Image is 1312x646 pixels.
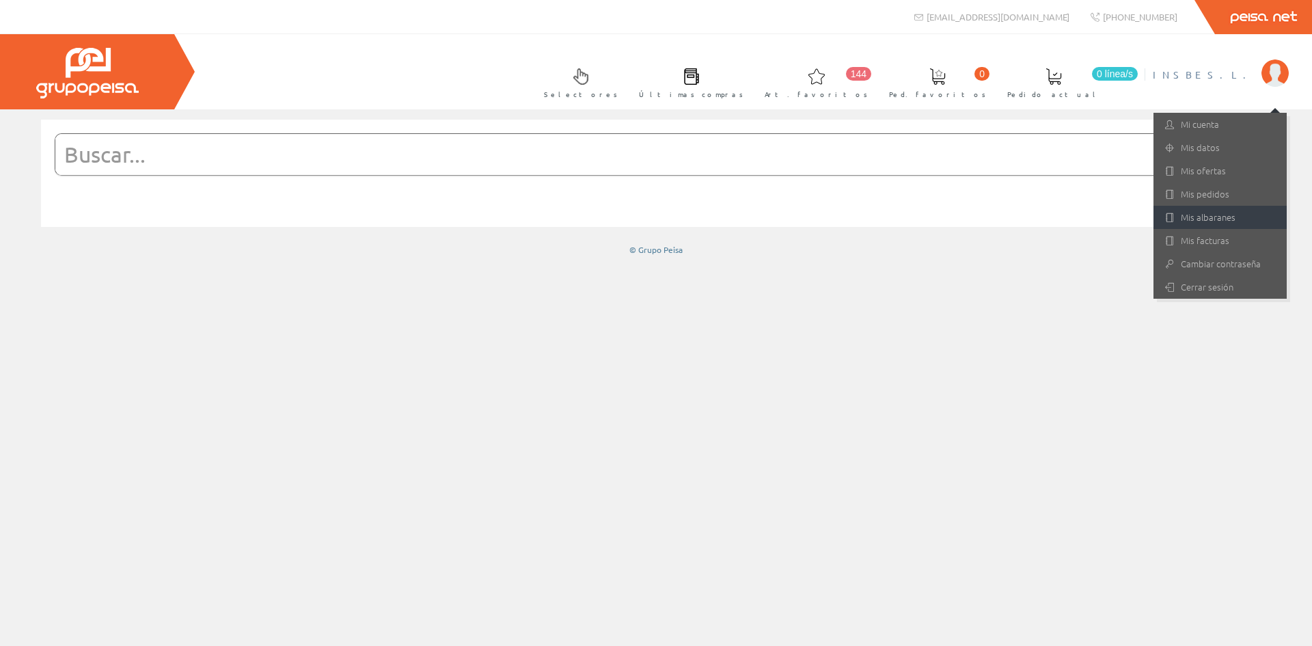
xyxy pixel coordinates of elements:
[765,88,868,101] span: Art. favoritos
[1153,113,1287,136] a: Mi cuenta
[1153,252,1287,275] a: Cambiar contraseña
[544,88,618,101] span: Selectores
[639,88,743,101] span: Últimas compras
[889,88,986,101] span: Ped. favoritos
[846,67,871,81] span: 144
[36,48,139,98] img: Grupo Peisa
[1092,67,1138,81] span: 0 línea/s
[974,67,989,81] span: 0
[1153,183,1287,206] a: Mis pedidos
[625,57,750,107] a: Últimas compras
[751,57,875,107] a: 144 Art. favoritos
[1153,57,1289,70] a: INSBE S.L.
[1153,159,1287,183] a: Mis ofertas
[1153,136,1287,159] a: Mis datos
[41,244,1271,256] div: © Grupo Peisa
[1007,88,1100,101] span: Pedido actual
[1153,275,1287,299] a: Cerrar sesión
[1153,206,1287,229] a: Mis albaranes
[1153,68,1255,81] span: INSBE S.L.
[1153,229,1287,252] a: Mis facturas
[1103,11,1177,23] span: [PHONE_NUMBER]
[530,57,625,107] a: Selectores
[55,134,1223,175] input: Buscar...
[927,11,1069,23] span: [EMAIL_ADDRESS][DOMAIN_NAME]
